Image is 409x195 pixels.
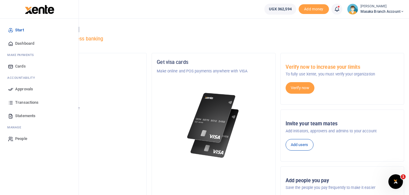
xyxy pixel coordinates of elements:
[299,4,329,14] li: Toup your wallet
[185,89,242,162] img: xente-_physical_cards.png
[24,7,54,11] a: logo-small logo-large logo-large
[15,113,35,119] span: Statements
[15,27,24,33] span: Start
[347,4,358,15] img: profile-user
[286,178,399,184] h5: Add people you pay
[23,26,404,33] h4: Hello [PERSON_NAME]
[5,23,74,37] a: Start
[286,71,399,77] p: To fully use Xente, you must verify your organization
[28,68,142,74] p: Tugende Limited
[157,59,270,65] h5: Get visa cards
[5,132,74,145] a: People
[360,4,404,9] small: [PERSON_NAME]
[286,64,399,70] h5: Verify now to increase your limits
[28,105,142,111] p: Your current account balance
[15,99,39,106] span: Transactions
[5,82,74,96] a: Approvals
[299,4,329,14] span: Add money
[28,83,142,89] h5: Account
[5,37,74,50] a: Dashboard
[15,63,26,69] span: Cards
[5,109,74,123] a: Statements
[269,6,292,12] span: UGX 362,594
[360,9,404,14] span: Masaka Branch Account
[25,5,54,14] img: logo-large
[5,123,74,132] li: M
[28,59,142,65] h5: Organization
[264,4,296,15] a: UGX 362,594
[23,36,404,42] h5: Welcome to better business banking
[388,174,403,189] iframe: Intercom live chat
[15,40,34,47] span: Dashboard
[28,92,142,98] p: Masaka Branch Account
[299,6,329,11] a: Add money
[28,113,142,119] h5: UGX 362,594
[15,86,33,92] span: Approvals
[286,121,399,127] h5: Invite your team mates
[157,68,270,74] p: Make online and POS payments anywhere with VISA
[262,4,299,15] li: Wallet ballance
[10,53,34,57] span: ake Payments
[5,73,74,82] li: Ac
[5,96,74,109] a: Transactions
[15,136,27,142] span: People
[286,82,314,94] a: Verify now
[286,185,399,191] p: Save the people you pay frequently to make it easier
[10,125,22,130] span: anage
[5,60,74,73] a: Cards
[286,128,399,134] p: Add initiators, approvers and admins to your account
[12,75,35,80] span: countability
[5,50,74,60] li: M
[401,174,406,179] span: 1
[286,139,313,151] a: Add users
[347,4,404,15] a: profile-user [PERSON_NAME] Masaka Branch Account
